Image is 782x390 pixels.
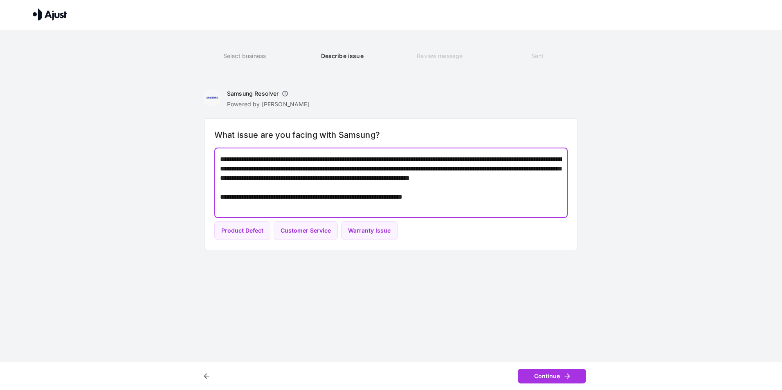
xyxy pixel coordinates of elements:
[196,52,293,61] h6: Select business
[214,221,270,240] button: Product Defect
[274,221,338,240] button: Customer Service
[294,52,391,61] h6: Describe issue
[204,90,220,106] img: Samsung
[391,52,488,61] h6: Review message
[227,100,310,108] p: Powered by [PERSON_NAME]
[489,52,586,61] h6: Sent
[33,8,67,20] img: Ajust
[341,221,398,240] button: Warranty Issue
[227,90,279,98] h6: Samsung Resolver
[518,369,586,384] button: Continue
[214,128,568,141] h6: What issue are you facing with Samsung?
